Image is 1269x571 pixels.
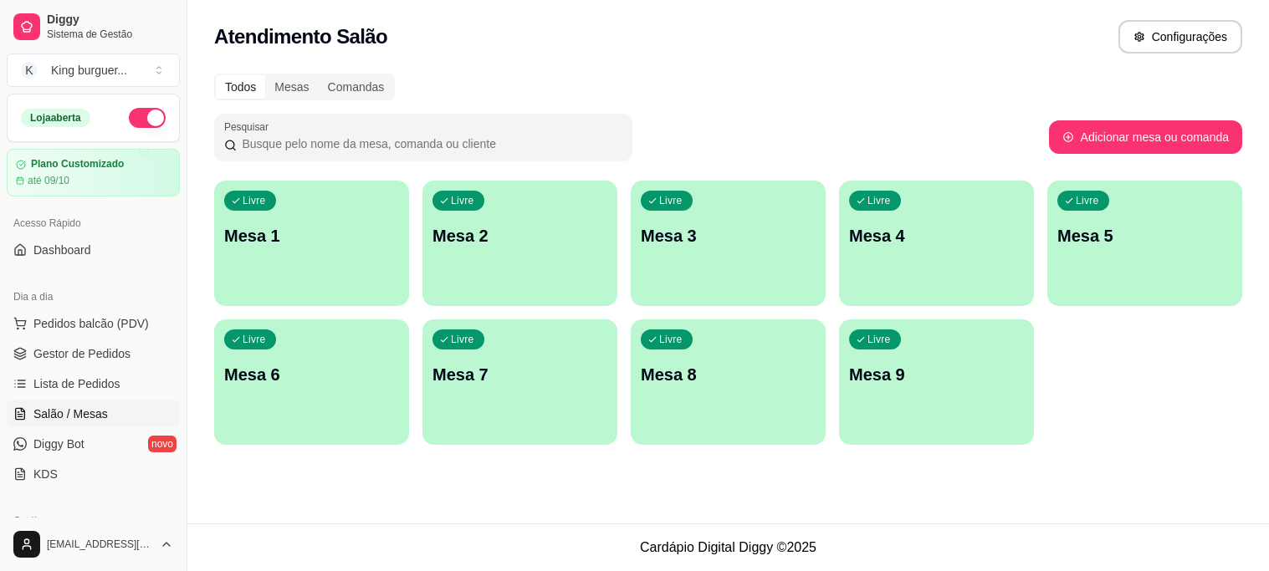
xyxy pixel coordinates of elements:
[21,109,90,127] div: Loja aberta
[839,319,1034,445] button: LivreMesa 9
[224,363,399,386] p: Mesa 6
[432,224,607,247] p: Mesa 2
[867,194,891,207] p: Livre
[33,375,120,392] span: Lista de Pedidos
[224,224,399,247] p: Mesa 1
[265,75,318,99] div: Mesas
[659,194,683,207] p: Livre
[641,224,816,247] p: Mesa 3
[451,333,474,346] p: Livre
[7,7,180,47] a: DiggySistema de Gestão
[7,283,180,310] div: Dia a dia
[33,405,108,422] span: Salão / Mesas
[7,507,180,534] div: Catálogo
[1047,181,1242,306] button: LivreMesa 5
[243,194,266,207] p: Livre
[7,370,180,397] a: Lista de Pedidos
[7,524,180,564] button: [EMAIL_ADDRESS][DOMAIN_NAME]
[7,340,180,367] a: Gestor de Pedidos
[31,158,124,171] article: Plano Customizado
[849,224,1024,247] p: Mesa 4
[631,181,826,306] button: LivreMesa 3
[1118,20,1242,54] button: Configurações
[47,13,173,28] span: Diggy
[7,461,180,487] a: KDS
[7,310,180,337] button: Pedidos balcão (PDV)
[7,54,180,87] button: Select a team
[422,319,617,445] button: LivreMesa 7
[33,466,58,482] span: KDS
[51,62,127,79] div: King burguer ...
[659,333,683,346] p: Livre
[33,315,149,332] span: Pedidos balcão (PDV)
[129,108,166,128] button: Alterar Status
[33,345,130,362] span: Gestor de Pedidos
[1076,194,1099,207] p: Livre
[319,75,394,99] div: Comandas
[641,363,816,386] p: Mesa 8
[7,431,180,457] a: Diggy Botnovo
[214,23,387,50] h2: Atendimento Salão
[187,523,1269,571] footer: Cardápio Digital Diggy © 2025
[7,210,180,237] div: Acesso Rápido
[839,181,1034,306] button: LivreMesa 4
[867,333,891,346] p: Livre
[631,319,826,445] button: LivreMesa 8
[33,436,84,452] span: Diggy Bot
[422,181,617,306] button: LivreMesa 2
[33,242,91,258] span: Dashboard
[243,333,266,346] p: Livre
[432,363,607,386] p: Mesa 7
[7,149,180,196] a: Plano Customizadoaté 09/10
[7,237,180,263] a: Dashboard
[47,28,173,41] span: Sistema de Gestão
[216,75,265,99] div: Todos
[214,181,409,306] button: LivreMesa 1
[214,319,409,445] button: LivreMesa 6
[47,538,153,551] span: [EMAIL_ADDRESS][DOMAIN_NAME]
[1049,120,1242,154] button: Adicionar mesa ou comanda
[1057,224,1232,247] p: Mesa 5
[237,135,622,152] input: Pesquisar
[224,120,274,134] label: Pesquisar
[28,174,69,187] article: até 09/10
[21,62,38,79] span: K
[849,363,1024,386] p: Mesa 9
[7,400,180,427] a: Salão / Mesas
[451,194,474,207] p: Livre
